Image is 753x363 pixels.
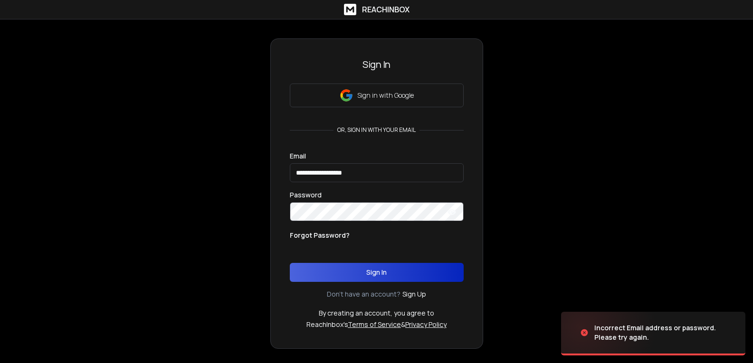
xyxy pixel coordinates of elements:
[344,4,410,15] a: ReachInbox
[348,320,401,329] a: Terms of Service
[319,308,434,318] p: By creating an account, you agree to
[306,320,447,329] p: ReachInbox's &
[334,126,419,134] p: or, sign in with your email
[362,4,410,15] h1: ReachInbox
[357,91,414,100] p: Sign in with Google
[405,320,447,329] a: Privacy Policy
[402,289,426,299] a: Sign Up
[290,84,464,107] button: Sign in with Google
[561,307,656,358] img: image
[290,263,464,282] button: Sign In
[290,153,306,159] label: Email
[327,289,400,299] p: Don't have an account?
[290,58,464,71] h3: Sign In
[290,192,322,198] label: Password
[594,323,734,342] div: Incorrect Email address or password. Please try again.
[290,231,350,240] p: Forgot Password?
